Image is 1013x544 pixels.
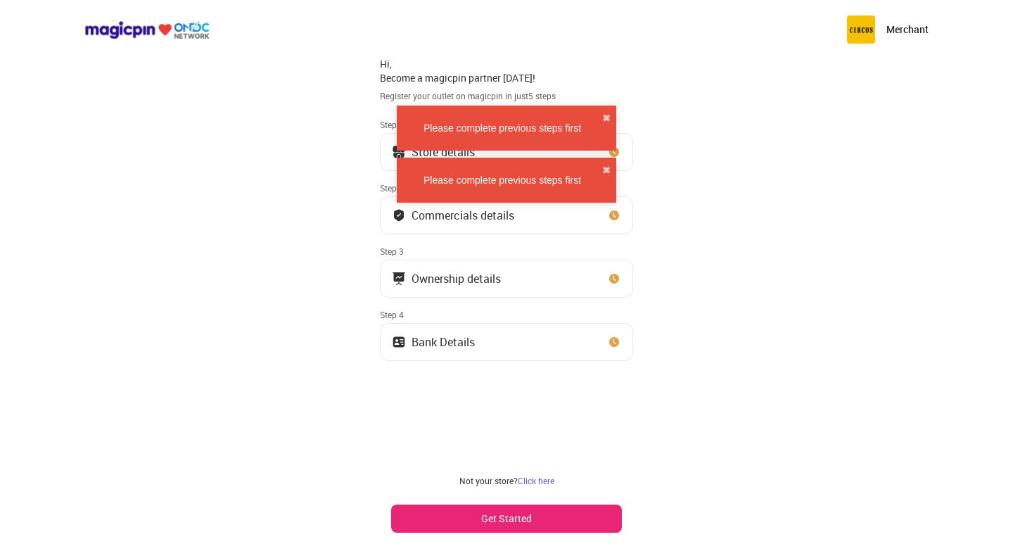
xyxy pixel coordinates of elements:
[412,275,501,282] div: Ownership details
[607,335,621,349] img: clock_icon_new.67dbf243.svg
[380,260,633,298] button: Ownership details
[602,163,611,177] button: close
[607,272,621,286] img: clock_icon_new.67dbf243.svg
[392,145,406,159] img: storeIcon.9b1f7264.svg
[380,133,633,171] button: Store details
[518,475,554,486] a: Click here
[459,475,518,486] span: Not your store?
[847,15,875,44] img: circus.b677b59b.png
[380,323,633,361] button: Bank Details
[391,505,622,533] button: Get Started
[402,173,602,187] div: Please complete previous steps first
[602,111,611,125] button: close
[607,208,621,222] img: clock_icon_new.67dbf243.svg
[392,272,406,286] img: commercials_icon.983f7837.svg
[412,339,475,346] div: Bank Details
[380,182,633,194] div: Step 2
[392,335,406,349] img: ownership_icon.37569ceb.svg
[402,121,602,135] div: Please complete previous steps first
[380,57,633,84] div: Hi, Become a magicpin partner [DATE]!
[380,196,633,234] button: Commercials details
[380,246,633,257] div: Step 3
[84,20,210,39] img: ondc-logo-new-small.8a59708e.svg
[380,309,633,320] div: Step 4
[380,90,633,102] div: Register your outlet on magicpin in just 5 steps
[412,212,514,219] div: Commercials details
[392,208,406,222] img: bank_details_tick.fdc3558c.svg
[380,119,633,130] div: Step 1
[886,23,929,37] p: Merchant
